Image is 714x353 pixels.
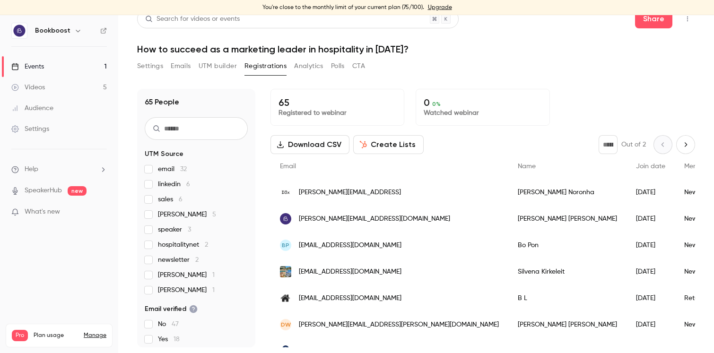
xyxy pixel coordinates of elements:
[212,287,215,293] span: 1
[12,330,28,341] span: Pro
[282,241,289,250] span: BP
[627,285,675,311] div: [DATE]
[299,320,499,330] span: [PERSON_NAME][EMAIL_ADDRESS][PERSON_NAME][DOMAIN_NAME]
[11,124,49,134] div: Settings
[179,196,183,203] span: 6
[279,108,396,118] p: Registered to webinar
[627,258,675,285] div: [DATE]
[158,210,216,219] span: [PERSON_NAME]
[158,195,183,204] span: sales
[34,332,78,339] span: Plan usage
[186,181,190,188] span: 6
[428,4,452,11] a: Upgrade
[331,59,345,74] button: Polls
[25,164,38,174] span: Help
[158,270,215,280] span: [PERSON_NAME]
[25,207,60,217] span: What's new
[180,166,187,172] span: 32
[158,225,191,234] span: speaker
[68,186,87,196] span: new
[145,149,183,159] span: UTM Source
[280,293,291,304] img: klintvagenapartments.ax
[280,163,296,170] span: Email
[158,335,180,344] span: Yes
[280,213,291,224] img: bookboost.io
[145,304,198,314] span: Email verified
[199,59,237,74] button: UTM builder
[205,241,208,248] span: 2
[158,164,187,174] span: email
[11,62,44,71] div: Events
[171,59,191,74] button: Emails
[508,206,627,232] div: [PERSON_NAME] [PERSON_NAME]
[299,293,401,303] span: [EMAIL_ADDRESS][DOMAIN_NAME]
[212,211,216,218] span: 5
[280,187,291,198] img: d3x.ai
[145,96,179,108] h1: 65 People
[84,332,106,339] a: Manage
[212,272,215,278] span: 1
[12,23,27,38] img: Bookboost
[137,59,163,74] button: Settings
[96,208,107,216] iframe: Noticeable Trigger
[353,135,424,154] button: Create Lists
[188,226,191,233] span: 3
[352,59,365,74] button: CTA
[270,135,349,154] button: Download CSV
[158,240,208,250] span: hospitalitynet
[627,206,675,232] div: [DATE]
[11,83,45,92] div: Videos
[299,188,401,198] span: [PERSON_NAME][EMAIL_ADDRESS]
[137,43,695,55] h1: How to succeed as a marketing leader in hospitality in [DATE]?
[508,232,627,258] div: Bo Pon
[508,258,627,285] div: Silvena Kirkeleit
[635,9,672,28] button: Share
[621,140,646,149] p: Out of 2
[158,255,199,265] span: newsletter
[299,267,401,277] span: [EMAIL_ADDRESS][DOMAIN_NAME]
[35,26,70,35] h6: Bookboost
[508,285,627,311] div: B L
[508,179,627,206] div: [PERSON_NAME] Noronha
[244,59,287,74] button: Registrations
[299,241,401,250] span: [EMAIL_ADDRESS][DOMAIN_NAME]
[294,59,323,74] button: Analytics
[636,163,665,170] span: Join date
[424,97,541,108] p: 0
[676,135,695,154] button: Next page
[627,232,675,258] div: [DATE]
[280,266,291,277] img: grifidhotels.com
[279,97,396,108] p: 65
[174,336,180,343] span: 18
[158,180,190,189] span: linkedin
[11,164,107,174] li: help-dropdown-opener
[627,311,675,338] div: [DATE]
[508,311,627,338] div: [PERSON_NAME] [PERSON_NAME]
[432,101,441,107] span: 0 %
[627,179,675,206] div: [DATE]
[25,186,62,196] a: SpeakerHub
[299,214,450,224] span: [PERSON_NAME][EMAIL_ADDRESS][DOMAIN_NAME]
[158,319,179,329] span: No
[281,320,291,329] span: DW
[172,321,179,327] span: 47
[145,14,240,24] div: Search for videos or events
[11,103,53,113] div: Audience
[518,163,536,170] span: Name
[158,285,215,295] span: [PERSON_NAME]
[195,257,199,263] span: 2
[424,108,541,118] p: Watched webinar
